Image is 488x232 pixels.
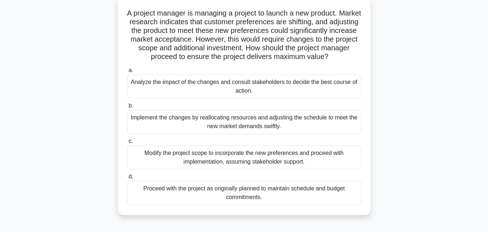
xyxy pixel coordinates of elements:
div: Proceed with the project as originally planned to maintain schedule and budget commitments. [127,181,361,205]
span: b. [129,102,133,109]
h5: A project manager is managing a project to launch a new product. Market research indicates that c... [126,9,362,62]
div: Implement the changes by reallocating resources and adjusting the schedule to meet the new market... [127,110,361,134]
div: Modify the project scope to incorporate the new preferences and proceed with implementation, assu... [127,145,361,169]
div: Analyze the impact of the changes and consult stakeholders to decide the best course of action. [127,75,361,98]
span: d. [129,173,133,180]
span: c. [129,138,133,144]
span: a. [129,67,133,73]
